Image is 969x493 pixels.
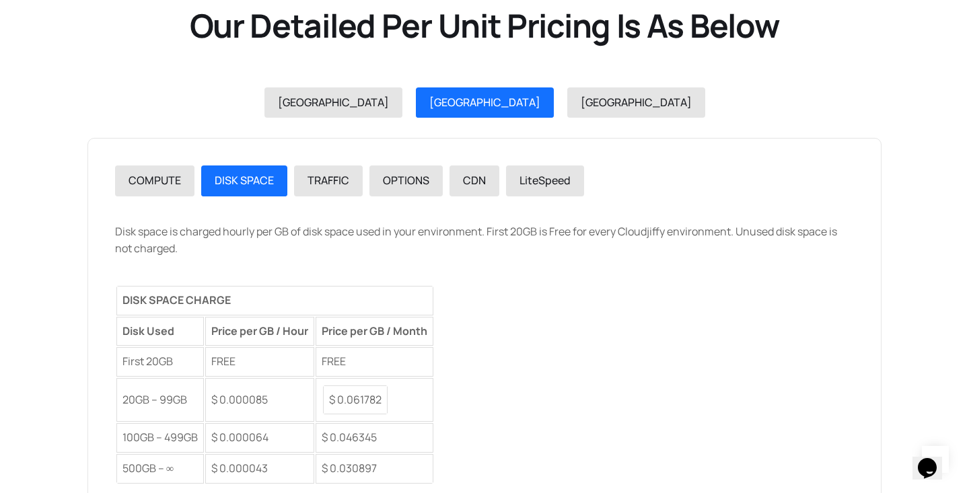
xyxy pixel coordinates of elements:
[912,439,956,480] iframe: chat widget
[129,173,181,188] span: COMPUTE
[115,223,854,485] div: Disk space is charged hourly per GB of disk space used in your environment. First 20GB is Free fo...
[215,173,274,188] span: DISK SPACE
[116,378,204,422] td: 20GB – 99GB
[205,454,314,484] td: $ 0.000043
[116,423,204,453] td: 100GB – 499GB
[308,173,349,188] span: TRAFFIC
[316,454,433,484] td: $ 0.030897
[205,378,314,422] td: $ 0.000085
[81,5,888,46] h2: Our Detailed Per Unit Pricing Is As Below
[519,173,571,188] span: LiteSpeed
[205,317,314,346] td: Price per GB / Hour
[316,423,433,453] td: $ 0.046345
[205,423,314,453] td: $ 0.000064
[205,347,314,377] td: FREE
[463,173,486,188] span: CDN
[383,173,429,188] span: OPTIONS
[116,347,204,377] td: First 20GB
[316,317,433,346] td: Price per GB / Month
[323,385,388,415] td: $ 0.061782
[581,95,692,110] span: [GEOGRAPHIC_DATA]
[429,95,540,110] span: [GEOGRAPHIC_DATA]
[116,317,204,346] td: Disk Used
[116,454,204,484] td: 500GB – ∞
[116,286,433,315] th: DISK SPACE CHARGE
[316,347,433,377] td: FREE
[278,95,389,110] span: [GEOGRAPHIC_DATA]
